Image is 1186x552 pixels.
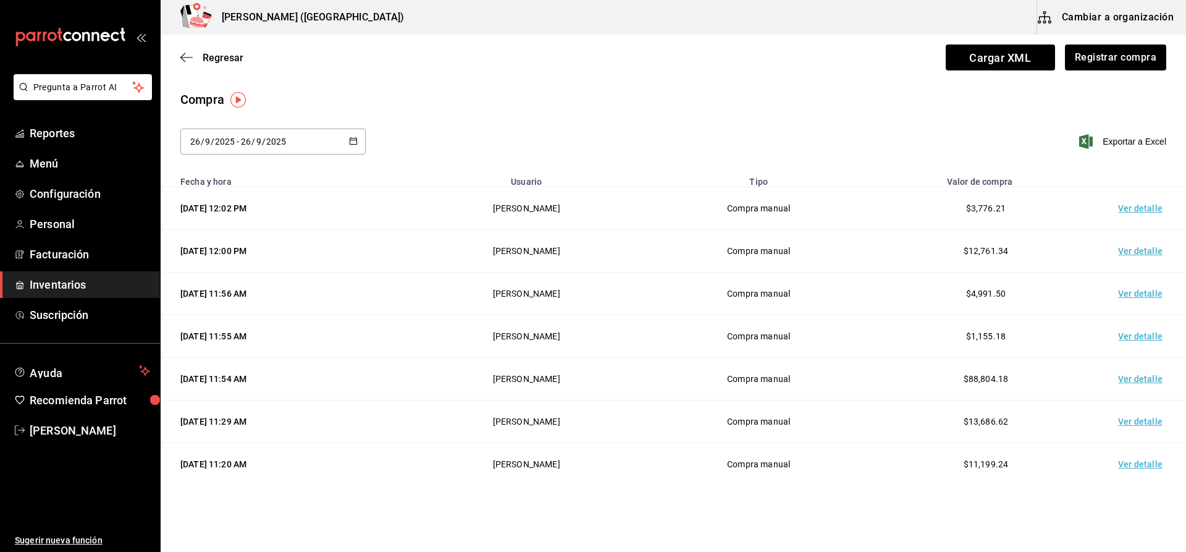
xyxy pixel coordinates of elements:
[30,216,150,232] span: Personal
[645,169,872,187] th: Tipo
[30,155,150,172] span: Menú
[30,246,150,263] span: Facturación
[966,331,1006,341] span: $1,155.18
[408,230,646,273] td: [PERSON_NAME]
[212,10,404,25] h3: [PERSON_NAME] ([GEOGRAPHIC_DATA])
[645,230,872,273] td: Compra manual
[408,443,646,486] td: [PERSON_NAME]
[1100,401,1186,443] td: Ver detalle
[408,169,646,187] th: Usuario
[180,330,393,342] div: [DATE] 11:55 AM
[408,358,646,401] td: [PERSON_NAME]
[1100,443,1186,486] td: Ver detalle
[964,459,1009,469] span: $11,199.24
[203,52,243,64] span: Regresar
[30,276,150,293] span: Inventarios
[645,273,872,315] td: Compra manual
[251,137,255,146] span: /
[30,422,150,439] span: [PERSON_NAME]
[256,137,262,146] input: Month
[30,392,150,409] span: Recomienda Parrot
[15,534,150,547] span: Sugerir nueva función
[266,137,287,146] input: Year
[1100,187,1186,230] td: Ver detalle
[161,169,408,187] th: Fecha y hora
[408,315,646,358] td: [PERSON_NAME]
[190,137,201,146] input: Day
[240,137,251,146] input: Day
[30,307,150,323] span: Suscripción
[408,273,646,315] td: [PERSON_NAME]
[1100,315,1186,358] td: Ver detalle
[872,169,1100,187] th: Valor de compra
[645,443,872,486] td: Compra manual
[645,358,872,401] td: Compra manual
[30,363,134,378] span: Ayuda
[136,32,146,42] button: open_drawer_menu
[1065,45,1166,70] button: Registrar compra
[1100,230,1186,273] td: Ver detalle
[946,45,1055,70] span: Cargar XML
[964,417,1009,427] span: $13,686.62
[262,137,266,146] span: /
[180,52,243,64] button: Regresar
[14,74,152,100] button: Pregunta a Parrot AI
[408,401,646,443] td: [PERSON_NAME]
[180,415,393,428] div: [DATE] 11:29 AM
[30,125,150,142] span: Reportes
[964,246,1009,256] span: $12,761.34
[180,287,393,300] div: [DATE] 11:56 AM
[408,187,646,230] td: [PERSON_NAME]
[30,185,150,202] span: Configuración
[966,203,1006,213] span: $3,776.21
[180,90,224,109] div: Compra
[966,289,1006,299] span: $4,991.50
[1100,358,1186,401] td: Ver detalle
[9,90,152,103] a: Pregunta a Parrot AI
[180,245,393,257] div: [DATE] 12:00 PM
[211,137,214,146] span: /
[201,137,204,146] span: /
[33,81,133,94] span: Pregunta a Parrot AI
[214,137,235,146] input: Year
[645,315,872,358] td: Compra manual
[230,92,246,108] img: Tooltip marker
[237,137,239,146] span: -
[180,458,393,470] div: [DATE] 11:20 AM
[645,187,872,230] td: Compra manual
[180,202,393,214] div: [DATE] 12:02 PM
[1082,134,1166,149] button: Exportar a Excel
[1100,273,1186,315] td: Ver detalle
[180,373,393,385] div: [DATE] 11:54 AM
[645,401,872,443] td: Compra manual
[964,374,1009,384] span: $88,804.18
[204,137,211,146] input: Month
